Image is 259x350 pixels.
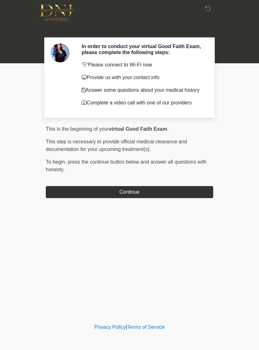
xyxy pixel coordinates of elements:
[46,139,187,152] span: This step is necessary to provide official medical clearance and documentation for your upcoming ...
[41,23,218,34] h1: ‎ ‎
[46,126,109,132] span: This is the beginning of your
[109,126,167,132] strong: virtual Good Faith Exam
[51,43,69,62] img: Agent Avatar
[81,43,204,55] h2: In order to conduct your virtual Good Faith Exam, please complete the following steps:
[81,61,204,69] p: Please connect to Wi-Fi now
[81,74,204,81] p: Provide us with your contact info
[46,159,68,165] span: To begin,
[167,126,168,132] span: .
[46,159,207,172] span: press the continue button below and answer all questions with honesty.
[94,324,126,330] a: Privacy Policy
[81,99,204,107] p: Complete a video call with one of our providers
[126,324,127,330] a: |
[39,5,73,21] img: DNJ Med Boutique Logo
[127,324,165,330] a: Terms of Service
[46,186,213,198] button: Continue
[81,86,204,94] p: Answer some questions about your medical history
